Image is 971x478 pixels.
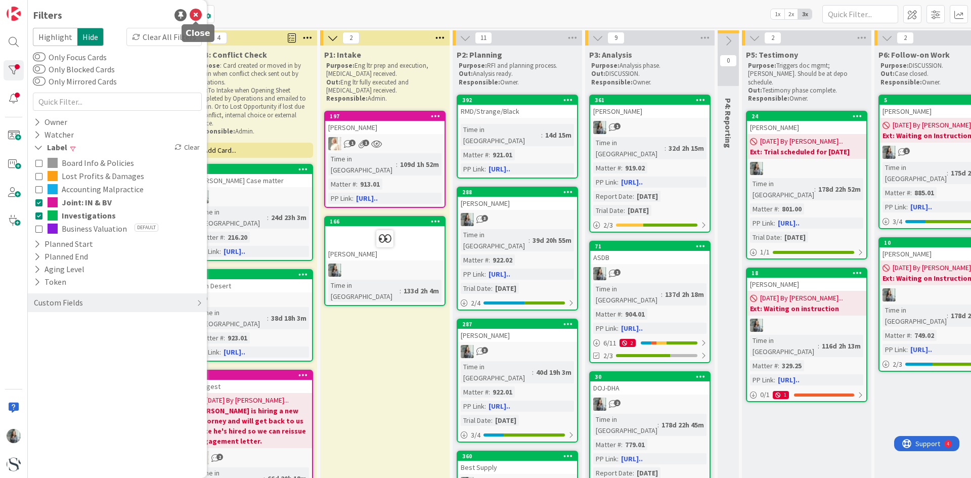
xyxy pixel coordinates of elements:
span: : [484,163,486,175]
div: 361 [590,96,710,105]
div: 287 [458,320,577,329]
div: 166[PERSON_NAME] [325,217,445,260]
span: : [947,310,948,321]
div: Time in [GEOGRAPHIC_DATA] [461,124,541,146]
div: 137d 2h 18m [663,289,707,300]
div: Trial Date [750,232,780,243]
div: LG [325,264,445,277]
span: : [910,187,912,198]
a: [URL].. [778,219,800,228]
div: 340Longest [193,371,312,393]
div: PP Link [882,344,906,355]
span: : [814,184,816,195]
span: : [780,232,782,243]
span: : [224,332,225,343]
div: LG [458,213,577,226]
div: [PERSON_NAME] [747,121,866,134]
a: 71ASDBLGTime in [GEOGRAPHIC_DATA]:137d 2h 18mMatter #:904.01PP Link:[URL]..6/1122/3 [589,241,711,363]
div: Matter # [461,149,489,160]
img: LG [593,267,606,280]
a: 392RMD/Strange/BlackTime in [GEOGRAPHIC_DATA]:14d 15mMatter #:921.01PP Link:[URL].. [457,95,578,179]
div: 360Best Supply [458,452,577,474]
div: LG [193,190,312,203]
div: 18[PERSON_NAME] [747,269,866,291]
span: Joint: IN & BV [62,196,112,209]
span: : [661,289,663,300]
a: [URL].. [489,402,510,411]
div: 166 [325,217,445,226]
label: Only Blocked Cards [33,63,115,75]
div: Time in [GEOGRAPHIC_DATA] [882,162,947,184]
a: [URL].. [224,247,245,256]
div: PP Link [196,246,219,257]
a: [URL].. [621,178,643,187]
span: : [657,419,659,430]
span: 2/3 [603,351,613,361]
div: [DATE] [493,415,519,426]
div: 18 [747,269,866,278]
div: 922.02 [490,254,515,266]
div: Matter # [882,330,910,341]
div: Time in [GEOGRAPHIC_DATA] [328,280,400,302]
span: 3 [481,215,488,222]
div: Time in [GEOGRAPHIC_DATA] [461,229,528,251]
a: [URL].. [489,270,510,279]
span: : [621,309,623,320]
div: PP Link [461,269,484,280]
div: Trial Date [593,205,624,216]
div: PP Link [882,201,906,212]
span: : [484,401,486,412]
span: 2 / 3 [893,359,902,370]
img: KS [328,137,341,150]
span: Lost Profits & Damages [62,169,144,183]
span: Board Info & Policies [62,156,134,169]
div: 923.01 [225,332,250,343]
div: [PERSON_NAME] [325,226,445,260]
button: Business ValuationDefault [35,222,199,235]
span: : [219,346,221,358]
div: [PERSON_NAME] [747,278,866,291]
div: 216.20 [225,232,250,243]
div: 14d 15m [543,129,574,141]
img: LG [593,398,606,411]
div: 392 [462,97,577,104]
div: 116d 2h 13m [819,340,863,352]
span: : [774,374,775,385]
div: 2 [620,339,636,347]
div: [PERSON_NAME] [458,329,577,342]
span: : [624,205,625,216]
button: Investigations [35,209,199,222]
div: LG [458,345,577,358]
div: 288 [462,189,577,196]
a: [URL].. [224,347,245,357]
div: [PERSON_NAME] [458,197,577,210]
div: PP Link [750,218,774,229]
span: 2 / 4 [471,298,480,309]
div: 0/11 [747,388,866,401]
div: 197 [330,113,445,120]
button: Only Focus Cards [33,52,46,62]
img: avatar [7,457,21,471]
span: : [906,344,908,355]
div: 361[PERSON_NAME] [590,96,710,118]
img: LG [750,162,763,175]
div: 288 [458,188,577,197]
div: 1 [773,391,789,399]
div: 197[PERSON_NAME] [325,112,445,134]
div: ASDB [590,251,710,264]
div: 801.00 [779,203,804,214]
div: Time in [GEOGRAPHIC_DATA] [750,178,814,200]
div: 287 [462,321,577,328]
span: 0 / 1 [760,389,770,400]
div: 340 [193,371,312,380]
span: : [396,159,398,170]
span: : [947,167,948,179]
img: Visit kanbanzone.com [7,7,21,21]
b: [PERSON_NAME] is hiring a new attorney and will get back to us once he's hired so we can reissue ... [196,406,309,446]
div: Report Date [593,191,633,202]
div: Matter # [196,232,224,243]
a: [URL].. [621,324,643,333]
div: 1/1 [747,246,866,258]
span: 1 / 1 [760,247,770,257]
a: [URL].. [356,194,378,203]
